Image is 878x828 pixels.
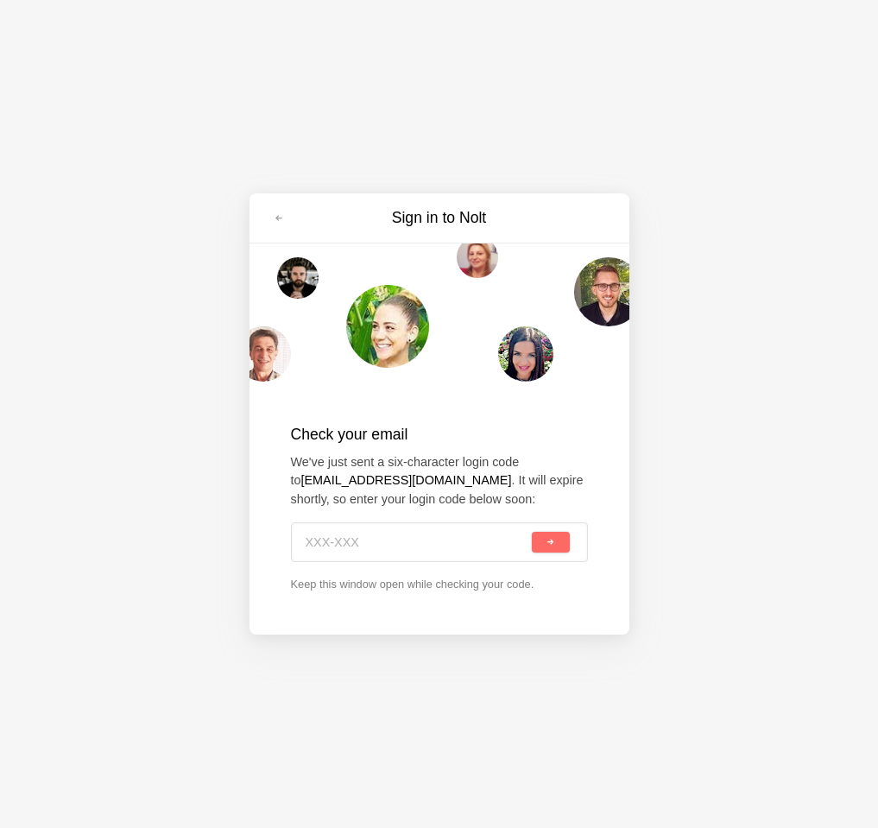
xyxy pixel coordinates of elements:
input: XXX-XXX [306,523,529,561]
p: We've just sent a six-character login code to . It will expire shortly, so enter your login code ... [291,453,588,509]
h2: Check your email [291,423,588,446]
strong: [EMAIL_ADDRESS][DOMAIN_NAME] [301,473,512,487]
p: Keep this window open while checking your code. [291,576,588,592]
h3: Sign in to Nolt [294,207,584,229]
